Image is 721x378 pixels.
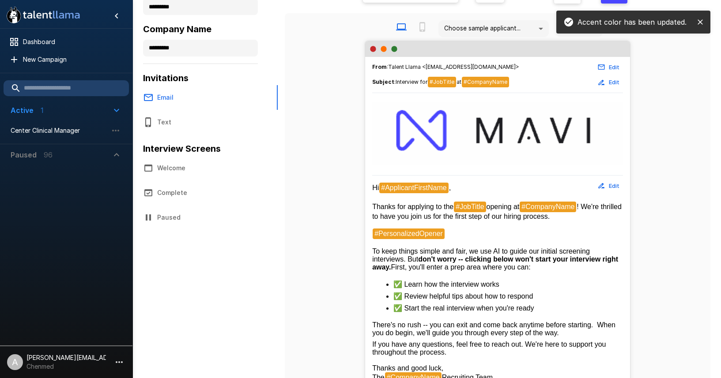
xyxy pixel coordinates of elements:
[372,102,623,165] img: Talent Llama
[393,281,499,288] span: ✅ Learn how the interview works
[373,228,445,239] span: #PersonalizedOpener
[393,304,534,312] span: ✅ Start the real interview when you're ready
[462,77,509,87] span: #CompanyName
[372,321,617,337] span: There's no rush -- you can exit and come back anytime before starting. When you do begin, we'll g...
[372,247,592,263] span: To keep things simple and fair, we use AI to guide our initial screening interviews. But
[379,183,449,193] span: #ApplicantFirstName
[578,17,687,27] p: Accent color has been updated.
[457,79,461,85] span: at
[143,24,211,34] b: Company Name
[393,292,533,300] span: ✅ Review helpful tips about how to respond
[694,15,707,29] button: close
[132,180,278,205] button: Complete
[449,184,451,191] span: ,
[391,263,531,271] span: First, you'll enter a prep area where you can:
[132,110,278,135] button: Text
[372,77,510,88] span: :
[372,63,519,71] span: : Talent Llama <[EMAIL_ADDRESS][DOMAIN_NAME]>
[372,203,453,210] span: Thanks for applying to the
[372,341,608,356] span: If you have any questions, feel free to reach out. We're here to support you throughout the process.
[132,85,278,110] button: Email
[372,184,379,191] span: Hi
[372,79,394,85] b: Subject
[396,79,427,85] span: Interview for
[520,202,576,212] span: #CompanyName
[428,77,456,87] span: #JobTitle
[487,203,520,210] span: opening at
[454,202,486,212] span: #JobTitle
[132,205,278,230] button: Paused
[595,75,623,89] button: Edit
[132,156,278,180] button: Welcome
[372,364,443,372] span: Thanks and good luck,
[438,20,549,37] div: Choose sample applicant...
[372,64,387,70] b: From
[372,255,620,271] strong: don't worry -- clicking below won't start your interview right away.
[595,60,623,74] button: Edit
[595,179,623,193] button: Edit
